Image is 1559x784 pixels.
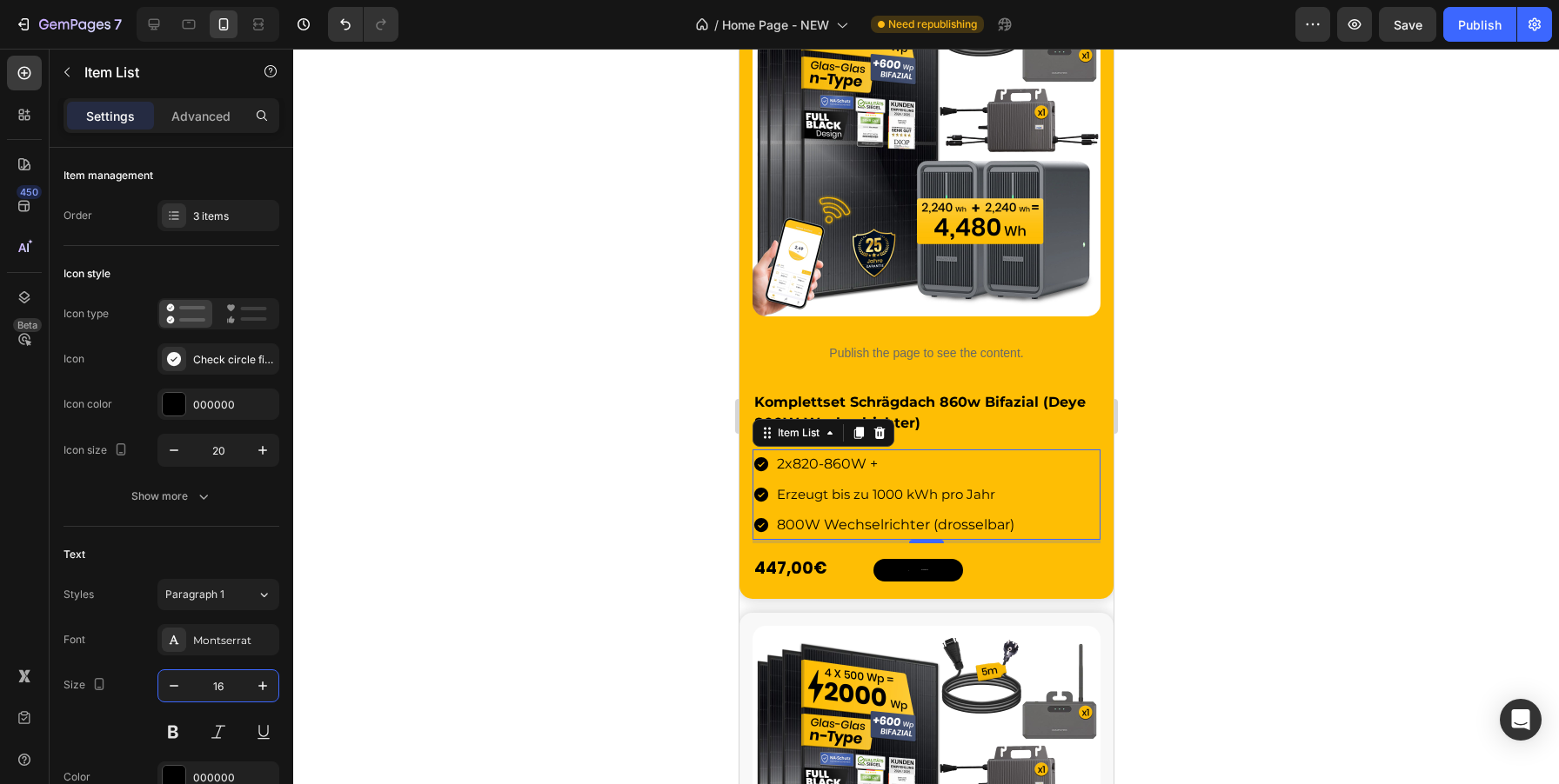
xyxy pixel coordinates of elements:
div: Item List [35,376,84,392]
div: Zum Produkt [182,521,189,522]
div: Text [64,547,85,562]
p: Advanced [171,107,231,125]
div: Show more [131,488,212,505]
div: Icon [64,351,84,367]
p: 2x820-860W + [37,403,275,429]
div: Icon style [64,266,110,282]
div: Styles [64,587,94,602]
p: Item List [84,62,232,83]
button: Save [1379,7,1436,42]
button: Zum Produkt [134,510,224,533]
span: Save [1394,17,1422,32]
iframe: Design area [739,49,1114,784]
div: Size [64,674,110,697]
button: Show more [64,481,279,512]
button: 7 [7,7,130,42]
div: Undo/Redo [328,7,398,42]
div: Rich Text Editor. Editing area: main [35,431,278,462]
button: Paragraph 1 [157,579,279,610]
p: 800W Wechselrichter (drosselbar) [37,464,275,489]
span: / [714,16,719,34]
button: Publish [1443,7,1516,42]
div: 447,00€ [13,503,90,536]
div: 3 items [193,209,275,224]
div: Check circle filled [193,352,275,368]
div: Montserrat [193,633,275,648]
div: Icon size [64,439,131,462]
div: Icon type [64,306,109,322]
span: Paragraph 1 [165,587,224,602]
div: 450 [17,185,42,199]
span: Erzeugt bis zu 1000 kWh pro Jahr [37,437,256,454]
div: Font [64,632,85,648]
div: Item management [64,168,153,183]
div: 000000 [193,397,275,413]
div: Rich Text Editor. Editing area: main [35,401,278,431]
div: Open Intercom Messenger [1500,699,1542,741]
div: Rich Text Editor. Editing area: main [35,462,278,492]
div: Order [64,208,92,223]
div: Publish [1458,16,1502,34]
p: 7 [114,14,122,35]
div: Beta [13,318,42,332]
span: Home Page - NEW [722,16,829,34]
div: Icon color [64,396,112,412]
p: Publish the page to see the content. [13,296,361,314]
h2: Komplettset Schrägdach 860w Bifazial (Deye 800W Wechselrichter) [13,342,361,387]
span: Need republishing [888,17,977,32]
p: Settings [86,107,135,125]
